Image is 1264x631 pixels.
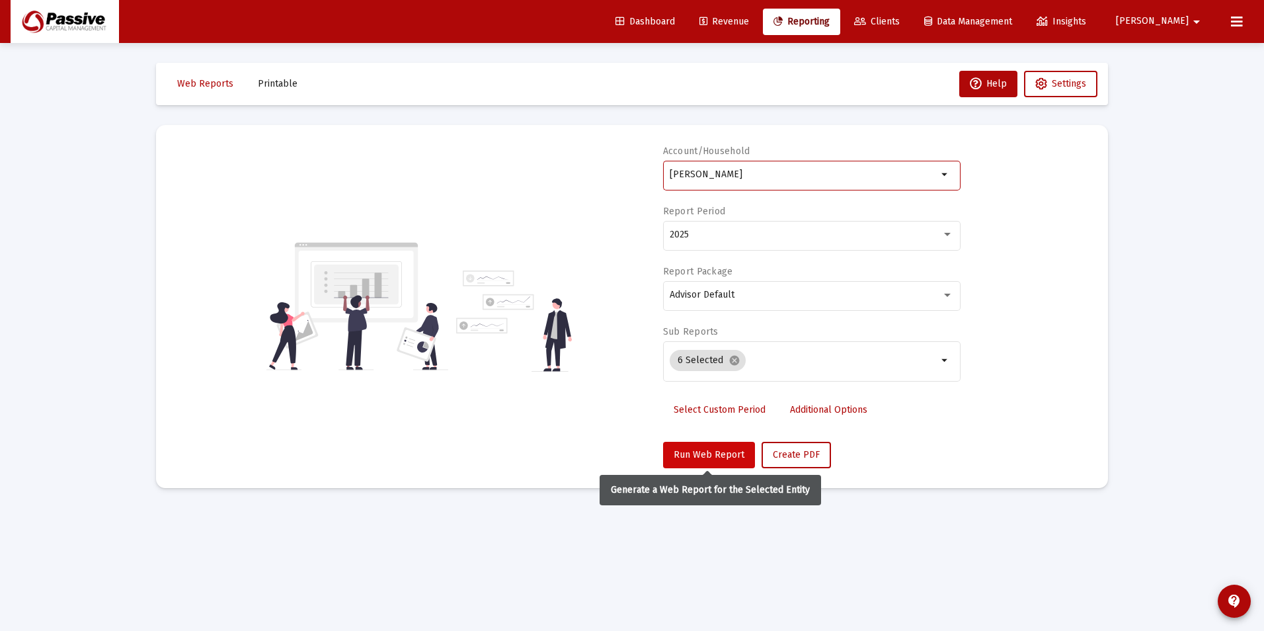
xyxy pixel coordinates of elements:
label: Report Package [663,266,733,277]
span: Insights [1037,16,1086,27]
button: Web Reports [167,71,244,97]
button: Settings [1024,71,1097,97]
mat-icon: contact_support [1226,593,1242,609]
button: Create PDF [762,442,831,468]
mat-chip-list: Selection [670,347,937,374]
button: Run Web Report [663,442,755,468]
span: Clients [854,16,900,27]
a: Clients [844,9,910,35]
img: Dashboard [20,9,109,35]
span: Data Management [924,16,1012,27]
a: Dashboard [605,9,686,35]
span: Settings [1052,78,1086,89]
span: Printable [258,78,297,89]
span: Help [970,78,1007,89]
label: Account/Household [663,146,750,157]
button: Help [959,71,1017,97]
label: Sub Reports [663,326,719,337]
img: reporting-alt [456,271,572,372]
mat-icon: arrow_drop_down [937,167,953,183]
label: Report Period [663,206,726,217]
span: 2025 [670,229,689,240]
a: Data Management [914,9,1023,35]
button: [PERSON_NAME] [1100,8,1220,34]
span: Revenue [699,16,749,27]
a: Insights [1026,9,1097,35]
span: Additional Options [790,404,867,415]
mat-icon: arrow_drop_down [1189,9,1205,35]
img: reporting [266,241,448,372]
mat-icon: arrow_drop_down [937,353,953,368]
span: Dashboard [615,16,675,27]
mat-chip: 6 Selected [670,350,746,371]
a: Reporting [763,9,840,35]
span: Create PDF [773,449,820,460]
mat-icon: cancel [729,355,740,366]
span: Run Web Report [674,449,744,460]
input: Search or select an account or household [670,169,937,180]
span: Web Reports [177,78,233,89]
button: Printable [247,71,308,97]
span: Advisor Default [670,289,734,300]
a: Revenue [689,9,760,35]
span: Reporting [773,16,830,27]
span: Select Custom Period [674,404,766,415]
span: [PERSON_NAME] [1116,16,1189,27]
